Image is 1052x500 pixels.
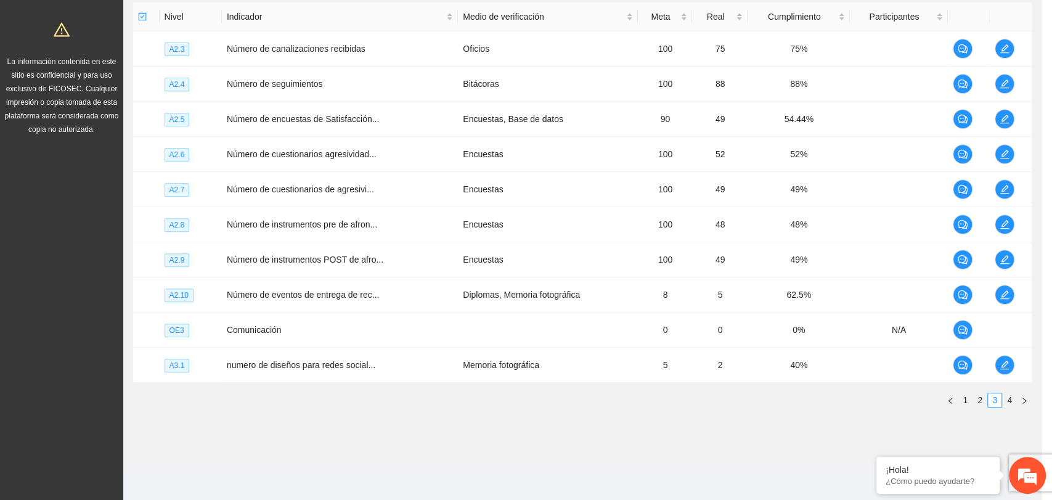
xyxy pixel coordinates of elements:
textarea: Escriba su mensaje y pulse “Intro” [6,337,235,380]
div: Chatee con nosotros ahora [64,63,207,79]
p: ¿Cómo puedo ayudarte? [886,477,990,486]
div: ¡Hola! [886,465,990,475]
div: Minimizar ventana de chat en vivo [202,6,232,36]
span: Estamos en línea. [71,165,170,289]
